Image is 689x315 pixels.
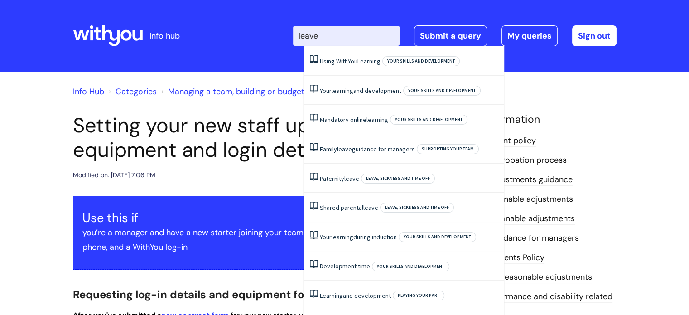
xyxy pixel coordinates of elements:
[320,116,388,124] a: Mandatory onlinelearning
[73,86,104,97] a: Info Hub
[320,291,391,300] a: Learningand development
[417,144,479,154] span: Supporting your team
[380,203,454,213] span: Leave, sickness and time off
[149,29,180,43] p: info hub
[159,84,304,99] li: Managing a team, building or budget
[320,204,378,212] a: Shared parentalleave
[82,211,421,225] h3: Use this if
[444,271,592,283] a: Understanding reasonable adjustments
[320,233,397,241] a: Yourlearningduring induction
[399,232,476,242] span: Your skills and development
[293,26,400,46] input: Search
[73,287,379,301] span: Requesting log-in details and equipment for new starters
[344,174,359,183] span: leave
[337,145,352,153] span: leave
[444,155,567,166] a: Managing the probation process
[366,116,388,124] span: learning
[73,113,431,162] h1: Setting your new staff up with equipment and login details
[320,262,370,270] a: Development time
[382,56,460,66] span: Your skills and development
[572,25,617,46] a: Sign out
[73,170,155,181] div: Modified on: [DATE] 7:06 PM
[82,225,421,255] p: you’re a manager and have a new starter joining your team who needs a laptop or mobile phone, and...
[320,174,359,183] a: Paternityleave
[393,291,444,300] span: Playing your part
[320,145,415,153] a: Familyleaveguidance for managers
[320,57,381,65] a: Using WithYouLearning
[390,115,467,125] span: Your skills and development
[444,213,575,225] a: Recording reasonable adjustments
[403,86,481,96] span: Your skills and development
[116,86,157,97] a: Categories
[444,174,573,186] a: Reasonable adjustments guidance
[414,25,487,46] a: Submit a query
[361,174,435,184] span: Leave, sickness and time off
[357,57,381,65] span: Learning
[332,233,353,241] span: learning
[444,233,579,244] a: Family leave guidance for managers
[332,87,353,95] span: learning
[320,291,343,300] span: Learning
[444,194,573,205] a: Managing reasonable adjustments
[320,87,401,95] a: Yourlearningand development
[106,84,157,99] li: Solution home
[501,25,558,46] a: My queries
[293,25,617,46] div: | -
[372,262,449,271] span: Your skills and development
[168,86,304,97] a: Managing a team, building or budget
[363,204,378,212] span: leave
[444,113,617,126] h4: Related Information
